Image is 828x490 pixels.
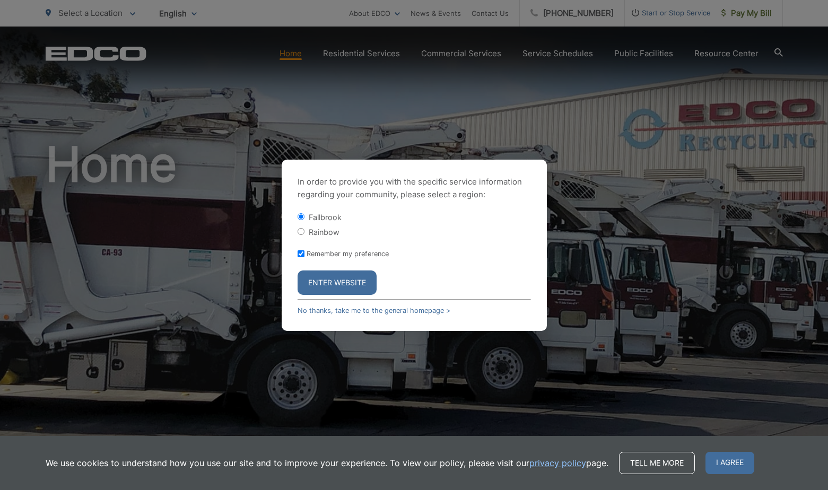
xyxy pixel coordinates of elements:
[309,227,339,237] label: Rainbow
[46,457,608,469] p: We use cookies to understand how you use our site and to improve your experience. To view our pol...
[307,250,389,258] label: Remember my preference
[529,457,586,469] a: privacy policy
[619,452,695,474] a: Tell me more
[298,307,450,314] a: No thanks, take me to the general homepage >
[309,213,342,222] label: Fallbrook
[298,270,377,295] button: Enter Website
[298,176,531,201] p: In order to provide you with the specific service information regarding your community, please se...
[705,452,754,474] span: I agree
